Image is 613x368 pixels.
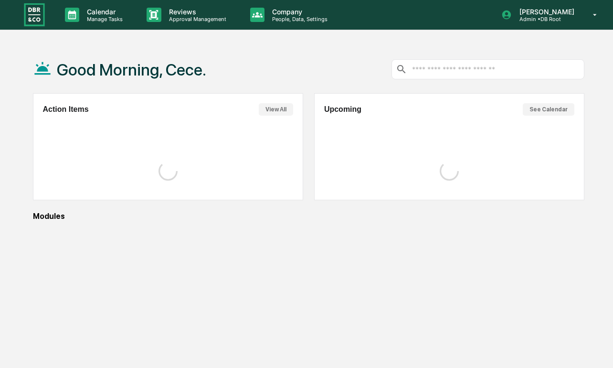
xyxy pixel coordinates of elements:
p: Reviews [161,8,231,16]
p: Calendar [79,8,127,16]
p: Admin • DB Root [512,16,579,22]
button: View All [259,103,293,116]
h2: Action Items [43,105,89,114]
p: Company [264,8,332,16]
p: [PERSON_NAME] [512,8,579,16]
img: logo [23,2,46,27]
h2: Upcoming [324,105,361,114]
button: See Calendar [523,103,574,116]
p: Approval Management [161,16,231,22]
div: Modules [33,212,585,221]
p: People, Data, Settings [264,16,332,22]
p: Manage Tasks [79,16,127,22]
h1: Good Morning, Cece. [57,60,206,79]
